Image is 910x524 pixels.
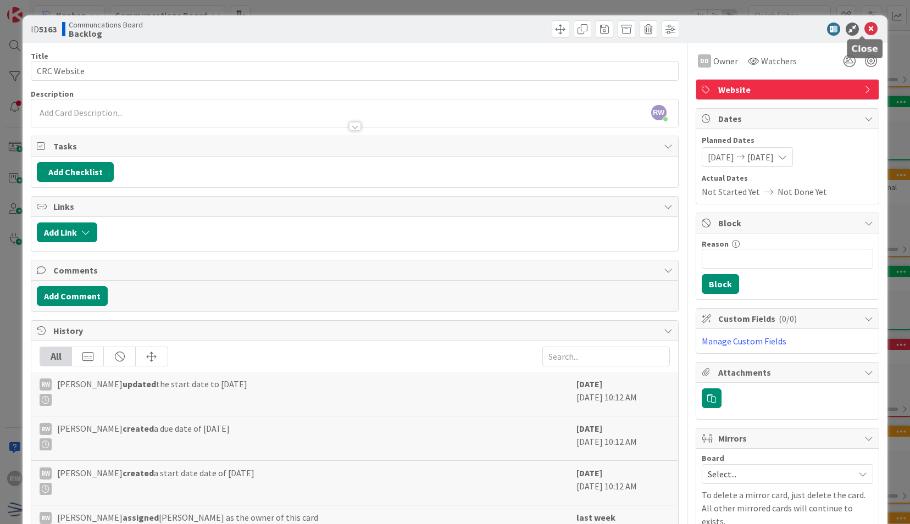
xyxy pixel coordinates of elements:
[718,83,859,96] span: Website
[53,324,658,337] span: History
[713,54,738,68] span: Owner
[57,377,247,406] span: [PERSON_NAME] the start date to [DATE]
[40,347,72,366] div: All
[702,454,724,462] span: Board
[57,466,254,495] span: [PERSON_NAME] a start date date of [DATE]
[57,422,230,450] span: [PERSON_NAME] a due date of [DATE]
[37,162,114,182] button: Add Checklist
[778,185,827,198] span: Not Done Yet
[53,264,658,277] span: Comments
[123,512,159,523] b: assigned
[31,89,74,99] span: Description
[702,185,760,198] span: Not Started Yet
[37,286,108,306] button: Add Comment
[698,54,711,68] div: DD
[576,512,615,523] b: last week
[761,54,797,68] span: Watchers
[702,172,873,184] span: Actual Dates
[702,135,873,146] span: Planned Dates
[576,467,602,478] b: [DATE]
[123,423,154,434] b: created
[718,216,859,230] span: Block
[708,150,734,164] span: [DATE]
[779,313,797,324] span: ( 0/0 )
[40,423,52,435] div: RW
[40,378,52,391] div: RW
[123,378,156,389] b: updated
[576,466,670,499] div: [DATE] 10:12 AM
[718,112,859,125] span: Dates
[702,336,786,347] a: Manage Custom Fields
[576,377,670,410] div: [DATE] 10:12 AM
[718,366,859,379] span: Attachments
[37,222,97,242] button: Add Link
[747,150,774,164] span: [DATE]
[39,24,57,35] b: 5163
[542,347,670,366] input: Search...
[123,467,154,478] b: created
[576,423,602,434] b: [DATE]
[851,43,878,54] h5: Close
[69,29,143,38] b: Backlog
[702,239,729,249] label: Reason
[53,140,658,153] span: Tasks
[651,105,667,120] span: RW
[31,23,57,36] span: ID
[576,378,602,389] b: [DATE]
[718,432,859,445] span: Mirrors
[40,467,52,480] div: RW
[31,51,48,61] label: Title
[53,200,658,213] span: Links
[69,20,143,29] span: Communcations Board
[702,274,739,294] button: Block
[708,466,848,482] span: Select...
[31,61,678,81] input: type card name here...
[576,422,670,455] div: [DATE] 10:12 AM
[40,512,52,524] div: RW
[718,312,859,325] span: Custom Fields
